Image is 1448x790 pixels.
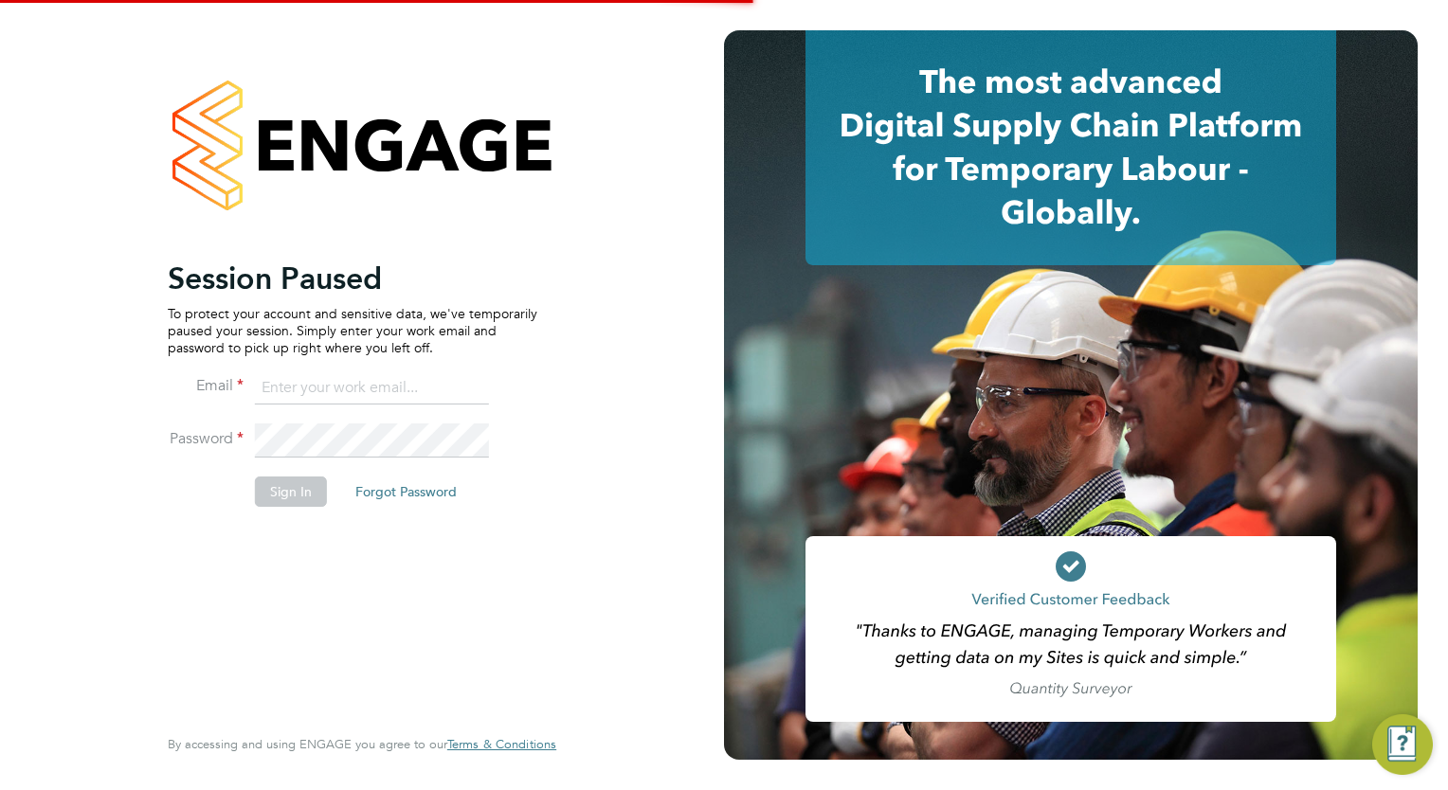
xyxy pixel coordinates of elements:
[255,371,489,405] input: Enter your work email...
[340,476,472,507] button: Forgot Password
[168,376,244,396] label: Email
[168,260,537,297] h2: Session Paused
[168,429,244,449] label: Password
[447,737,556,752] a: Terms & Conditions
[447,736,556,752] span: Terms & Conditions
[1372,714,1433,775] button: Engage Resource Center
[255,476,327,507] button: Sign In
[168,305,537,357] p: To protect your account and sensitive data, we've temporarily paused your session. Simply enter y...
[168,736,556,752] span: By accessing and using ENGAGE you agree to our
